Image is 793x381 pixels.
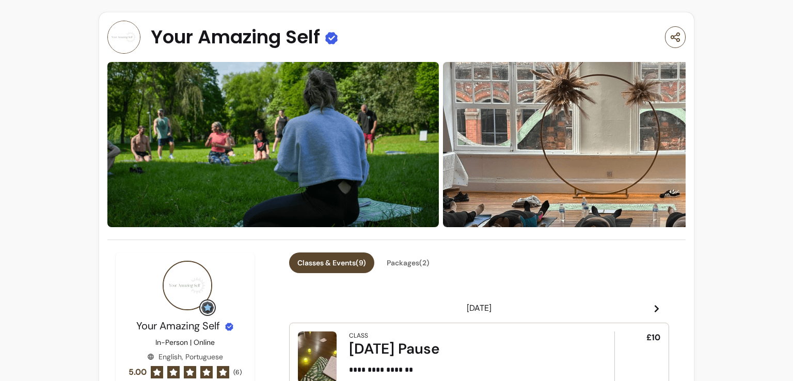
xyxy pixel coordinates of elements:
span: 5.00 [129,366,147,378]
button: Classes & Events(9) [289,252,374,273]
span: Your Amazing Self [136,319,220,332]
span: ( 6 ) [233,368,242,376]
img: https://d22cr2pskkweo8.cloudfront.net/58c5170a-3480-4fbe-bbd2-efcc2956c6bd [443,62,773,227]
div: [DATE] Pause [349,340,585,358]
img: https://d22cr2pskkweo8.cloudfront.net/4e2a040d-587c-4045-bde2-781fb92e9b7e [107,62,439,227]
button: Packages(2) [378,252,438,273]
span: £10 [646,331,660,344]
span: Your Amazing Self [151,27,320,47]
div: English, Portuguese [147,352,223,362]
img: Provider image [107,21,140,54]
p: In-Person | Online [155,337,215,347]
img: Grow [201,301,214,314]
img: Provider image [163,261,212,310]
div: Class [349,331,368,340]
header: [DATE] [289,298,669,319]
